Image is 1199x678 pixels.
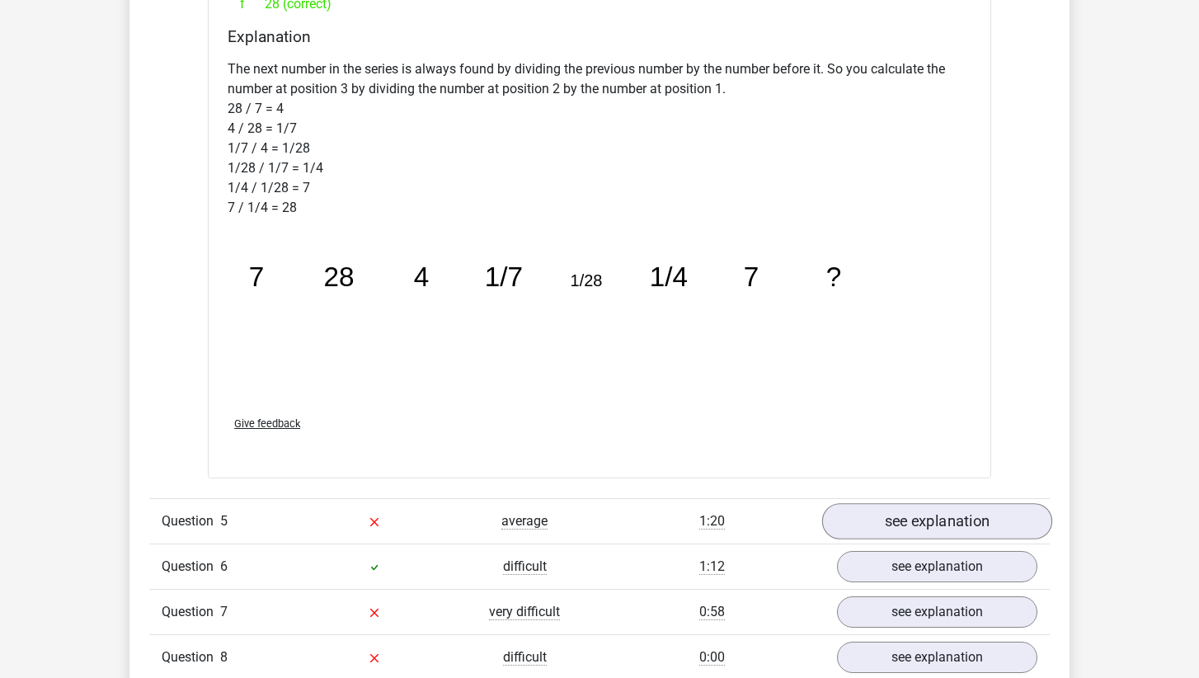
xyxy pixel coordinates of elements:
[503,558,547,575] span: difficult
[162,602,220,622] span: Question
[699,513,725,530] span: 1:20
[826,261,842,291] tspan: ?
[220,513,228,529] span: 5
[162,647,220,667] span: Question
[220,649,228,665] span: 8
[228,59,971,218] p: The next number in the series is always found by dividing the previous number by the number befor...
[571,271,603,289] tspan: 1/28
[162,557,220,577] span: Question
[503,649,547,666] span: difficult
[220,558,228,574] span: 6
[501,513,548,530] span: average
[744,261,759,291] tspan: 7
[837,642,1037,673] a: see explanation
[162,511,220,531] span: Question
[234,417,300,430] span: Give feedback
[249,261,265,291] tspan: 7
[485,261,523,291] tspan: 1/7
[699,604,725,620] span: 0:58
[837,551,1037,582] a: see explanation
[822,503,1052,539] a: see explanation
[699,649,725,666] span: 0:00
[489,604,560,620] span: very difficult
[323,261,354,291] tspan: 28
[650,261,688,291] tspan: 1/4
[699,558,725,575] span: 1:12
[414,261,430,291] tspan: 4
[837,596,1037,628] a: see explanation
[220,604,228,619] span: 7
[228,27,971,46] h4: Explanation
